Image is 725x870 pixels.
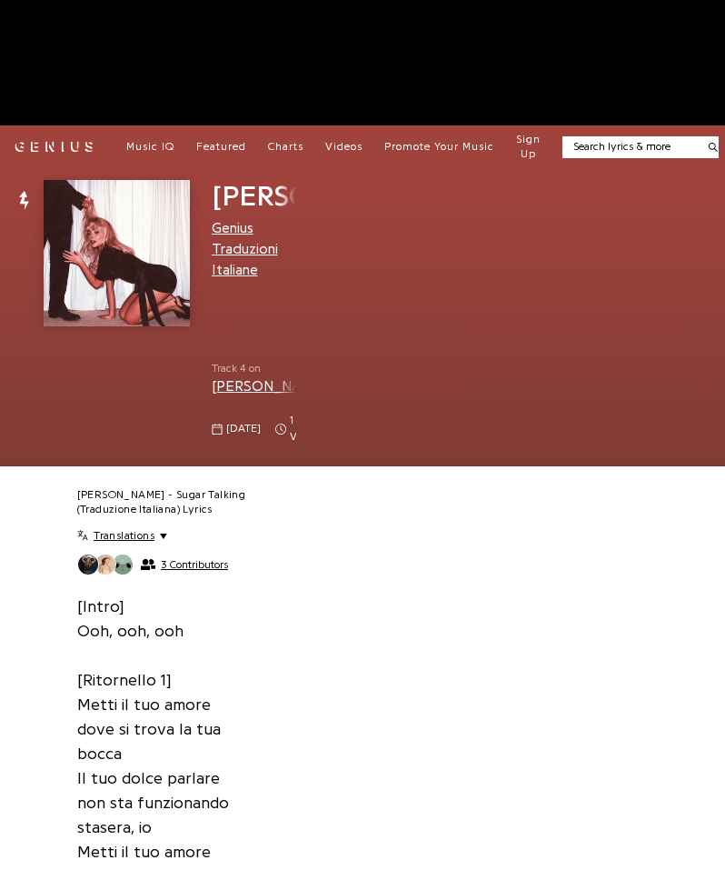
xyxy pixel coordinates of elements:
[325,141,362,152] span: Videos
[212,221,278,277] a: Genius Traduzioni Italiane
[275,413,323,445] span: 1 viewer
[196,141,246,152] span: Featured
[196,140,246,155] a: Featured
[212,361,297,376] span: Track 4 on
[226,421,261,436] span: [DATE]
[268,140,303,155] a: Charts
[325,140,362,155] a: Videos
[94,528,154,543] span: Translations
[268,141,303,152] span: Charts
[126,140,174,155] a: Music IQ
[161,558,228,571] span: 3 Contributors
[126,141,174,152] span: Music IQ
[562,139,698,155] input: Search lyrics & more
[516,133,541,162] button: Sign Up
[290,413,323,445] span: 1 viewer
[77,554,228,575] button: 3 Contributors
[44,180,190,326] img: Cover art for Sabrina Carpenter - Sugar Talking (Traduzione Italiana) by Genius Traduzioni Italiane
[212,379,690,394] a: [PERSON_NAME] - Man’s Best Friend (Bonus Track) (Traduzione Italiana)
[384,140,494,155] a: Promote Your Music
[384,141,494,152] span: Promote Your Music
[77,528,167,543] button: Translations
[77,488,265,517] h2: [PERSON_NAME] - Sugar Talking (Traduzione Italiana) Lyrics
